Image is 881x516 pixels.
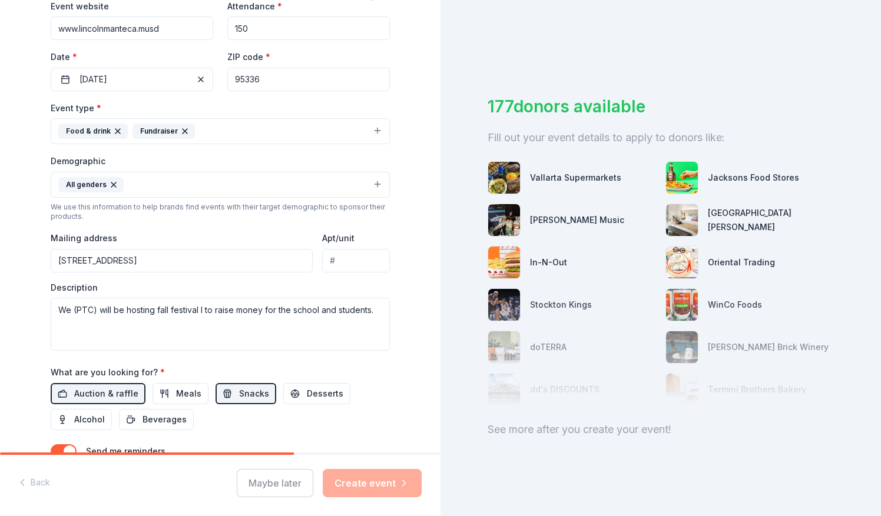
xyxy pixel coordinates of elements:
[666,247,698,278] img: photo for Oriental Trading
[51,202,390,221] div: We use this information to help brands find events with their target demographic to sponsor their...
[216,383,276,404] button: Snacks
[51,409,112,430] button: Alcohol
[176,387,201,401] span: Meals
[51,232,117,244] label: Mailing address
[86,446,165,456] label: Send me reminders
[322,249,390,272] input: #
[666,162,698,194] img: photo for Jacksons Food Stores
[119,409,194,430] button: Beverages
[708,255,775,269] div: Oriental Trading
[51,16,213,40] input: https://www...
[322,232,355,244] label: Apt/unit
[530,255,567,269] div: In-N-Out
[51,1,109,12] label: Event website
[51,249,313,272] input: Enter a US address
[51,383,145,404] button: Auction & raffle
[143,412,187,427] span: Beverages
[51,102,101,114] label: Event type
[708,206,834,234] div: [GEOGRAPHIC_DATA][PERSON_NAME]
[530,213,624,227] div: [PERSON_NAME] Music
[51,155,105,167] label: Demographic
[227,1,282,12] label: Attendance
[227,16,390,40] input: 20
[488,420,834,439] div: See more after you create your event!
[153,383,208,404] button: Meals
[51,51,213,63] label: Date
[51,298,390,351] textarea: We (PTC) will be hosting fall festival l to raise money for the school and students.
[227,51,270,63] label: ZIP code
[51,367,165,378] label: What are you looking for?
[51,172,390,198] button: All genders
[530,171,621,185] div: Vallarta Supermarkets
[307,387,343,401] span: Desserts
[51,68,213,91] button: [DATE]
[488,128,834,147] div: Fill out your event details to apply to donors like:
[666,204,698,236] img: photo for Hotel San Luis Obispo
[58,177,124,192] div: All genders
[51,282,98,294] label: Description
[488,247,520,278] img: photo for In-N-Out
[74,412,105,427] span: Alcohol
[488,204,520,236] img: photo for Alfred Music
[488,94,834,119] div: 177 donors available
[488,162,520,194] img: photo for Vallarta Supermarkets
[283,383,350,404] button: Desserts
[239,387,269,401] span: Snacks
[227,68,390,91] input: 12345 (U.S. only)
[74,387,138,401] span: Auction & raffle
[51,118,390,144] button: Food & drinkFundraiser
[133,124,195,139] div: Fundraiser
[58,124,128,139] div: Food & drink
[708,171,799,185] div: Jacksons Food Stores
